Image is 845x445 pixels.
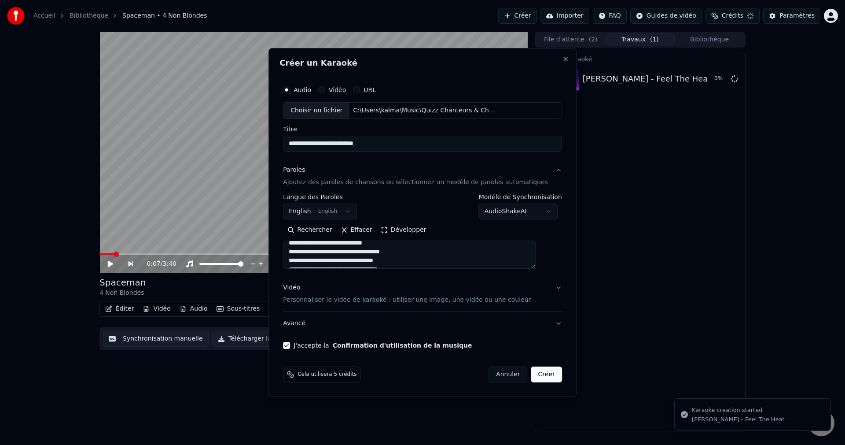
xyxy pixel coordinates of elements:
[283,166,305,174] div: Paroles
[283,159,562,194] button: ParolesAjoutez des paroles de chansons ou sélectionnez un modèle de paroles automatiques
[479,194,562,200] label: Modèle de Synchronisation
[283,126,562,132] label: Titre
[283,178,548,187] p: Ajoutez des paroles de chansons ou sélectionnez un modèle de paroles automatiques
[283,194,357,200] label: Langue des Paroles
[489,367,527,382] button: Annuler
[279,59,566,67] h2: Créer un Karaoké
[283,103,349,119] div: Choisir un fichier
[294,87,311,93] label: Audio
[333,342,472,349] button: J'accepte la
[283,194,562,276] div: ParolesAjoutez des paroles de chansons ou sélectionnez un modèle de paroles automatiques
[350,106,500,115] div: C:\Users\kalma\Music\Quizz Chanteurs & Chanteuses En Anglais\Z - Various\[PERSON_NAME] - Feel The...
[364,87,376,93] label: URL
[336,223,376,237] button: Effacer
[283,223,336,237] button: Rechercher
[377,223,431,237] button: Développer
[531,367,562,382] button: Créer
[294,342,472,349] label: J'accepte la
[283,276,562,311] button: VidéoPersonnaliser le vidéo de karaoké : utiliser une image, une vidéo ou une couleur
[283,312,562,335] button: Avancé
[283,283,531,304] div: Vidéo
[283,296,531,304] p: Personnaliser le vidéo de karaoké : utiliser une image, une vidéo ou une couleur
[329,87,346,93] label: Vidéo
[298,371,356,378] span: Cela utilisera 5 crédits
